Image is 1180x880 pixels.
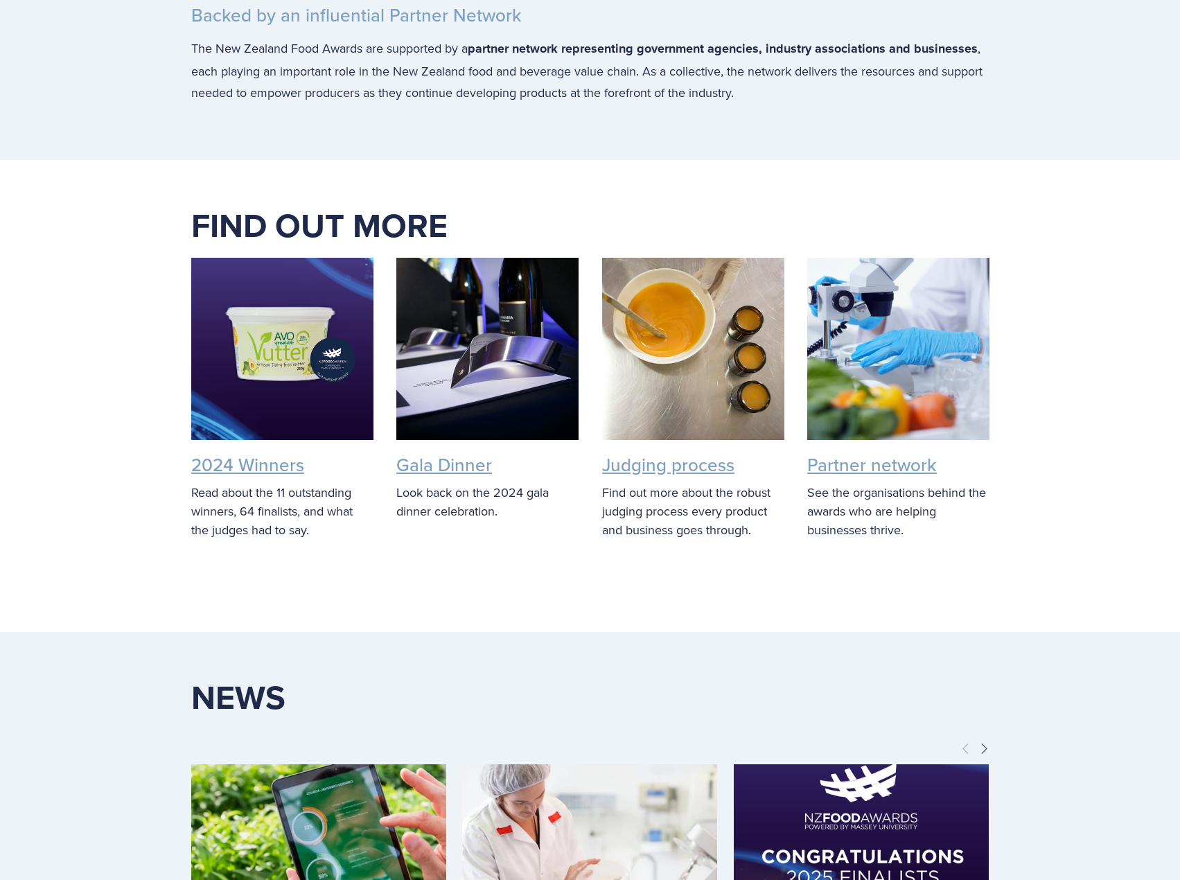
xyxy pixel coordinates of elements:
[191,483,373,539] p: Read about the 11 outstanding winners, 64 finalists, and what the judges had to say.
[396,483,579,520] p: Look back on the 2024 gala dinner celebration.
[468,39,978,58] strong: partner network representing government agencies, industry associations and businesses
[978,741,989,754] span: Next
[960,741,971,754] span: Previous
[191,204,989,246] h1: FIND OUT MORE
[602,483,784,539] p: Find out more about the robust judging process every product and business goes through.
[191,452,304,477] a: 2024 Winners
[396,452,492,477] a: Gala Dinner
[807,483,989,539] p: See the organisations behind the awards who are helping businesses thrive.
[191,37,989,104] p: The New Zealand Food Awards are supported by a , each playing an important role in the New Zealan...
[807,452,937,477] a: Partner network
[191,4,989,27] h3: Backed by an influential Partner Network
[191,676,989,718] h1: News
[602,452,734,477] a: Judging process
